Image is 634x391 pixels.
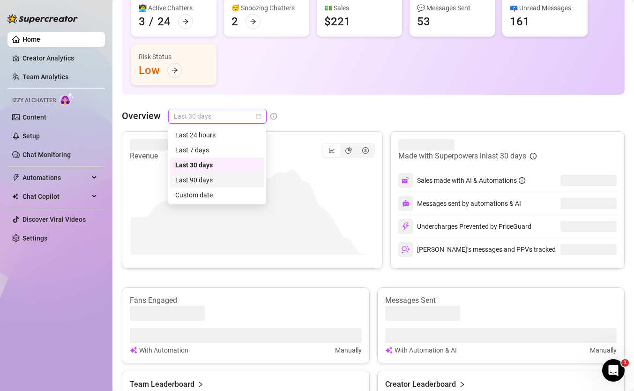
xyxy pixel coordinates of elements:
div: 53 [417,14,430,29]
img: svg%3e [402,176,410,185]
div: Custom date [170,188,264,203]
div: Last 30 days [170,158,264,173]
div: 3 [139,14,145,29]
div: Custom date [175,190,259,200]
div: Last 7 days [170,143,264,158]
img: logo-BBDzfeDw.svg [7,14,78,23]
article: Manually [590,345,617,355]
div: $221 [324,14,351,29]
span: 1 [621,359,629,367]
div: 24 [157,14,171,29]
a: Creator Analytics [22,51,97,66]
span: line-chart [328,147,335,154]
div: 😴 Snoozing Chatters [231,3,302,13]
div: Sales made with AI & Automations [417,175,525,186]
span: arrow-right [182,18,189,25]
img: svg%3e [385,345,393,355]
article: With Automation [139,345,188,355]
img: svg%3e [402,245,410,254]
div: Last 30 days [175,160,259,170]
div: [PERSON_NAME]’s messages and PPVs tracked [398,242,556,257]
span: Last 30 days [174,109,261,123]
span: arrow-right [172,67,178,74]
div: 📪 Unread Messages [510,3,580,13]
span: arrow-right [250,18,256,25]
div: Undercharges Prevented by PriceGuard [398,219,531,234]
div: Last 90 days [175,175,259,185]
article: Team Leaderboard [130,379,194,390]
div: Risk Status [139,52,209,62]
iframe: Intercom live chat [602,359,625,382]
a: Content [22,113,46,121]
div: Last 7 days [175,145,259,155]
article: Creator Leaderboard [385,379,456,390]
span: Automations [22,170,89,185]
span: right [459,379,465,390]
article: Overview [122,109,161,123]
span: info-circle [530,153,537,159]
a: Chat Monitoring [22,151,71,158]
img: AI Chatter [60,92,74,106]
article: Manually [335,345,362,355]
div: Messages sent by automations & AI [398,196,521,211]
a: Team Analytics [22,73,68,81]
span: Chat Copilot [22,189,89,204]
div: 👩‍💻 Active Chatters [139,3,209,13]
img: Chat Copilot [12,193,18,200]
span: pie-chart [345,147,352,154]
div: Last 24 hours [175,130,259,140]
span: right [197,379,204,390]
div: 161 [510,14,530,29]
div: Last 90 days [170,173,264,188]
article: Revenue [130,150,186,162]
div: 💬 Messages Sent [417,3,487,13]
img: svg%3e [130,345,137,355]
span: Izzy AI Chatter [12,96,56,105]
a: Home [22,36,40,43]
span: thunderbolt [12,174,20,181]
article: With Automation & AI [395,345,457,355]
div: Last 24 hours [170,128,264,143]
div: segmented control [322,143,375,158]
div: 💵 Sales [324,3,395,13]
span: info-circle [270,113,277,120]
a: Settings [22,234,47,242]
article: Fans Engaged [130,295,362,306]
span: info-circle [519,177,525,184]
a: Setup [22,132,40,140]
a: Discover Viral Videos [22,216,86,223]
span: dollar-circle [362,147,369,154]
article: Messages Sent [385,295,617,306]
div: 2 [231,14,238,29]
img: svg%3e [402,200,410,207]
img: svg%3e [402,222,410,231]
article: Made with Superpowers in last 30 days [398,150,526,162]
span: calendar [256,113,261,119]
